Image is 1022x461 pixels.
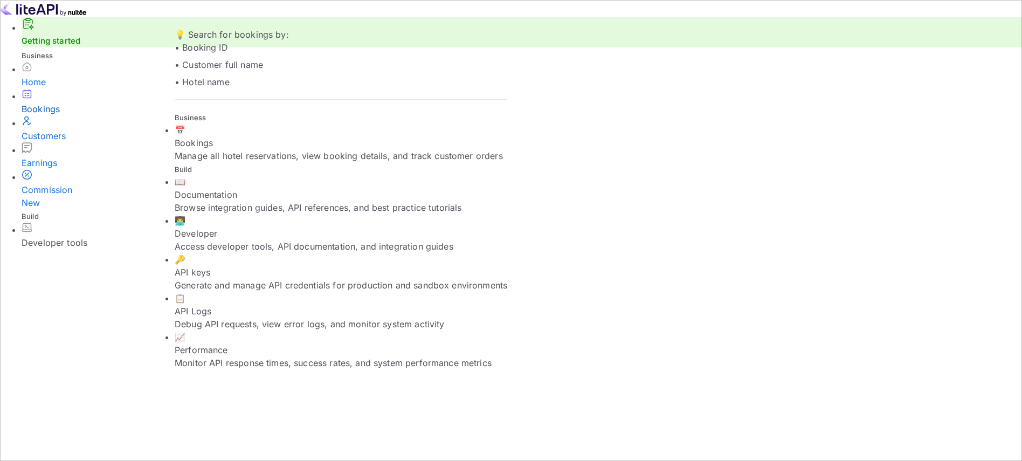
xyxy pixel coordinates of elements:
div: Bookings [22,102,1022,115]
p: Generate and manage API credentials for production and sandbox environments [175,279,507,292]
a: Customers [22,115,1022,142]
p: Access developer tools, API documentation, and integration guides [175,240,507,253]
p: 📋 [175,292,507,305]
span: Build [22,212,39,221]
div: Home [22,75,1022,88]
div: Earnings [22,156,1022,169]
p: • Customer full name [175,58,507,71]
span: Documentation [175,189,237,200]
p: 📈 [175,331,507,343]
p: 🔑 [175,253,507,266]
a: Getting started [22,36,80,46]
span: API Logs [175,306,211,316]
p: Monitor API response times, success rates, and system performance metrics [175,356,507,369]
span: Performance [175,345,228,355]
p: 💡 Search for bookings by: [175,28,507,41]
a: Home [22,61,1022,88]
p: Browse integration guides, API references, and best practice tutorials [175,201,507,214]
div: New [22,196,1022,209]
div: Commission [22,183,1022,209]
p: 📖 [175,175,507,188]
span: Business [22,51,53,60]
p: • Hotel name [175,75,507,88]
p: 👨‍💻 [175,214,507,227]
span: Business [175,113,206,122]
a: CommissionNew [22,169,1022,209]
p: • Booking ID [175,41,507,54]
a: Bookings [22,88,1022,115]
div: Getting started [22,17,1022,47]
span: Developer [175,228,217,239]
p: 📅 [175,123,507,136]
p: Manage all hotel reservations, view booking details, and track customer orders [175,149,507,162]
a: Earnings [22,142,1022,169]
span: API keys [175,267,210,278]
div: Developer tools [22,236,1022,249]
p: Debug API requests, view error logs, and monitor system activity [175,318,507,331]
span: Build [175,165,192,174]
div: Customers [22,129,1022,142]
span: Bookings [175,137,213,148]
